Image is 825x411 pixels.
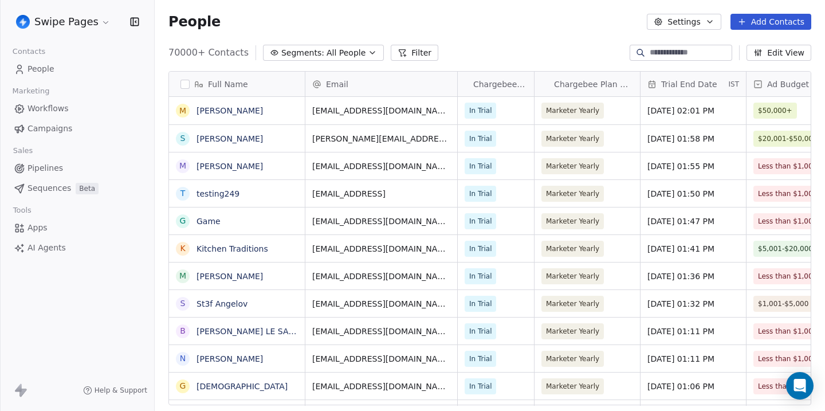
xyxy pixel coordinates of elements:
[27,162,63,174] span: Pipelines
[312,353,450,365] span: [EMAIL_ADDRESS][DOMAIN_NAME]
[197,189,239,198] a: testing249
[546,298,599,310] span: Marketer Yearly
[535,72,640,96] div: ChargebeeChargebee Plan Name
[758,243,813,255] span: $5,001-$20,000
[469,188,492,199] span: In Trial
[8,142,38,159] span: Sales
[469,326,492,337] span: In Trial
[179,105,186,117] div: M
[469,353,492,365] span: In Trial
[767,79,809,90] span: Ad Budget
[728,80,739,89] span: IST
[312,133,450,144] span: [PERSON_NAME][EMAIL_ADDRESS][DOMAIN_NAME]
[312,161,450,172] span: [EMAIL_ADDRESS][DOMAIN_NAME]
[647,188,739,199] span: [DATE] 01:50 PM
[546,161,599,172] span: Marketer Yearly
[180,380,186,392] div: G
[469,298,492,310] span: In Trial
[197,354,263,363] a: [PERSON_NAME]
[16,15,30,29] img: user_01J93QE9VH11XXZQZDP4TWZEES.jpg
[312,381,450,392] span: [EMAIL_ADDRESS][DOMAIN_NAME]
[168,13,221,30] span: People
[641,72,746,96] div: Trial End DateIST
[83,386,147,395] a: Help & Support
[208,79,248,90] span: Full Name
[647,133,739,144] span: [DATE] 01:58 PM
[305,72,457,96] div: Email
[180,132,186,144] div: S
[9,218,145,237] a: Apps
[786,372,814,400] div: Open Intercom Messenger
[546,271,599,282] span: Marketer Yearly
[179,160,186,172] div: M
[758,105,792,116] span: $50,000+
[469,216,492,227] span: In Trial
[7,83,54,100] span: Marketing
[312,298,450,310] span: [EMAIL_ADDRESS][DOMAIN_NAME]
[9,99,145,118] a: Workflows
[469,381,492,392] span: In Trial
[197,134,263,143] a: [PERSON_NAME]
[661,79,717,90] span: Trial End Date
[647,271,739,282] span: [DATE] 01:36 PM
[197,162,263,171] a: [PERSON_NAME]
[197,217,221,226] a: Game
[554,79,633,90] span: Chargebee Plan Name
[647,216,739,227] span: [DATE] 01:47 PM
[179,270,186,282] div: M
[758,216,817,227] span: Less than $1,000
[14,12,113,32] button: Swipe Pages
[546,381,599,392] span: Marketer Yearly
[647,243,739,255] span: [DATE] 01:41 PM
[197,299,247,308] a: St3f Angelov
[9,179,145,198] a: SequencesBeta
[312,105,450,116] span: [EMAIL_ADDRESS][DOMAIN_NAME]
[312,243,450,255] span: [EMAIL_ADDRESS][DOMAIN_NAME]
[27,63,54,75] span: People
[9,238,145,257] a: AI Agents
[7,43,50,60] span: Contacts
[469,271,492,282] span: In Trial
[197,327,302,336] a: [PERSON_NAME] LE SAINT
[27,222,48,234] span: Apps
[546,105,599,116] span: Marketer Yearly
[647,105,739,116] span: [DATE] 02:01 PM
[197,106,263,115] a: [PERSON_NAME]
[9,119,145,138] a: Campaigns
[469,161,492,172] span: In Trial
[758,161,817,172] span: Less than $1,000
[180,242,185,255] div: K
[747,45,811,61] button: Edit View
[27,182,71,194] span: Sequences
[546,133,599,144] span: Marketer Yearly
[197,382,288,391] a: [DEMOGRAPHIC_DATA]
[546,326,599,337] span: Marketer Yearly
[27,123,72,135] span: Campaigns
[180,187,186,199] div: t
[458,72,534,96] div: ChargebeeChargebee Subscription Status
[469,243,492,255] span: In Trial
[391,45,438,61] button: Filter
[758,381,817,392] span: Less than $1,000
[312,216,450,227] span: [EMAIL_ADDRESS][DOMAIN_NAME]
[312,271,450,282] span: [EMAIL_ADDRESS][DOMAIN_NAME]
[647,381,739,392] span: [DATE] 01:06 PM
[758,271,817,282] span: Less than $1,000
[469,105,492,116] span: In Trial
[95,386,147,395] span: Help & Support
[758,133,818,144] span: $20,001-$50,000
[473,79,527,90] span: Chargebee Subscription Status
[546,188,599,199] span: Marketer Yearly
[469,133,492,144] span: In Trial
[312,188,450,199] span: [EMAIL_ADDRESS]
[327,47,366,59] span: All People
[197,272,263,281] a: [PERSON_NAME]
[180,353,186,365] div: N
[647,161,739,172] span: [DATE] 01:55 PM
[758,326,817,337] span: Less than $1,000
[326,79,348,90] span: Email
[546,216,599,227] span: Marketer Yearly
[647,353,739,365] span: [DATE] 01:11 PM
[647,326,739,337] span: [DATE] 01:11 PM
[281,47,324,59] span: Segments:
